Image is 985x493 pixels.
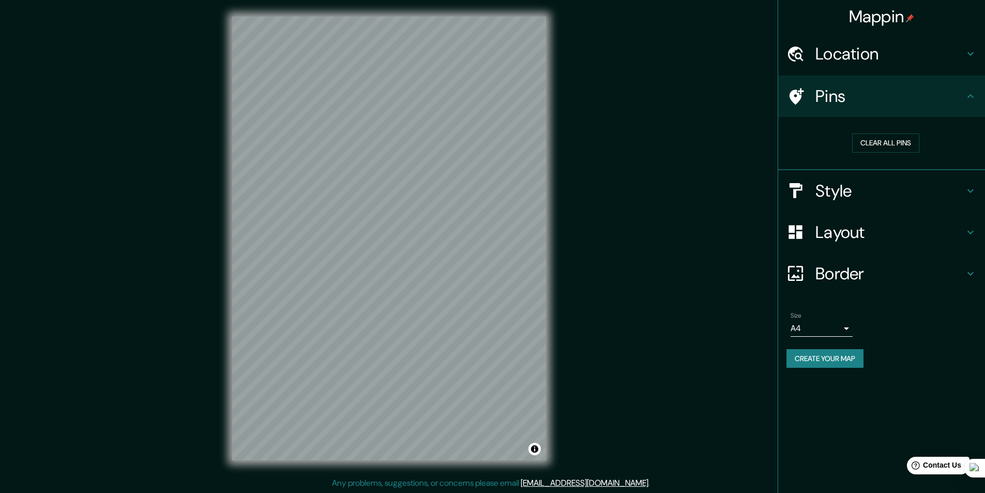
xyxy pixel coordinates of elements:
button: Clear all pins [852,133,919,153]
h4: Border [815,263,964,284]
h4: Location [815,43,964,64]
div: Layout [778,212,985,253]
button: Create your map [786,349,863,368]
label: Size [791,311,801,320]
div: . [650,477,651,489]
div: . [651,477,654,489]
div: Pins [778,76,985,117]
p: Any problems, suggestions, or concerns please email . [332,477,650,489]
canvas: Map [232,17,546,460]
div: Style [778,170,985,212]
img: pin-icon.png [906,14,914,22]
div: Location [778,33,985,74]
a: [EMAIL_ADDRESS][DOMAIN_NAME] [521,477,648,488]
h4: Pins [815,86,964,107]
h4: Style [815,181,964,201]
iframe: Help widget launcher [893,453,974,482]
button: Toggle attribution [528,443,541,455]
h4: Mappin [849,6,915,27]
h4: Layout [815,222,964,243]
div: Border [778,253,985,294]
div: A4 [791,320,853,337]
